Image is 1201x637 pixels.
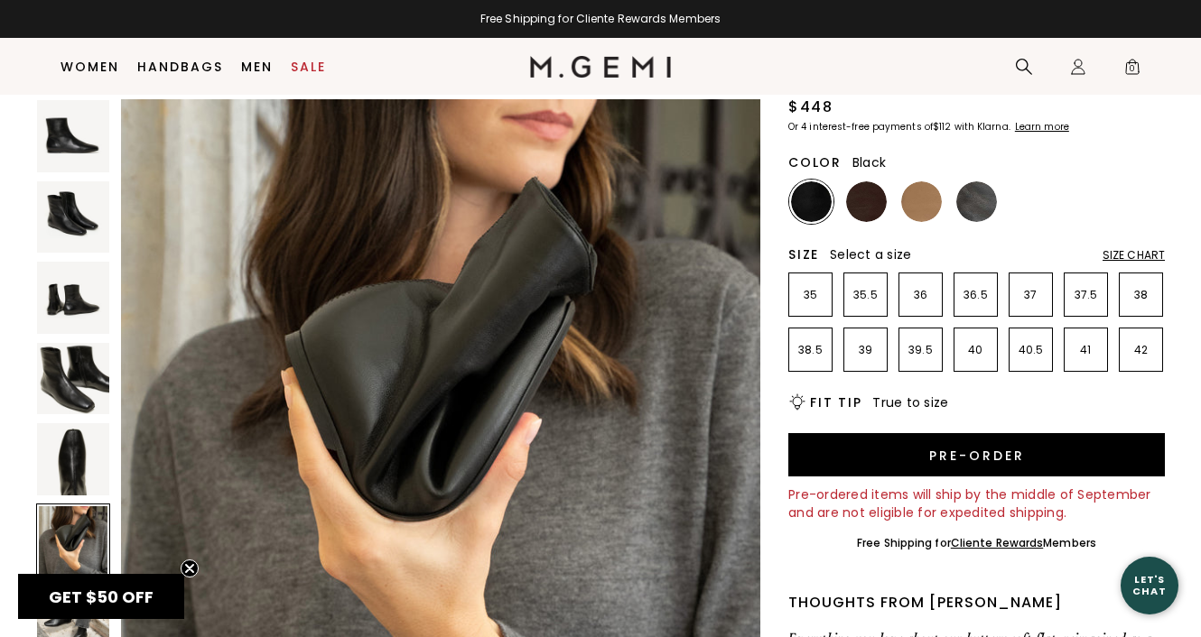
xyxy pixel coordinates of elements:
p: 37.5 [1065,288,1107,302]
p: 38.5 [789,343,832,357]
h2: Color [788,155,842,170]
p: 35.5 [844,288,887,302]
p: 38 [1120,288,1162,302]
div: $448 [788,97,833,118]
a: Learn more [1013,122,1069,133]
div: Size Chart [1103,248,1165,263]
p: 42 [1120,343,1162,357]
p: 41 [1065,343,1107,357]
p: 36 [899,288,942,302]
div: Let's Chat [1121,574,1178,596]
div: Thoughts from [PERSON_NAME] [788,592,1165,614]
p: 40 [954,343,997,357]
div: Pre-ordered items will ship by the middle of September and are not eligible for expedited shipping. [788,485,1165,522]
button: Pre-order [788,433,1165,476]
span: 0 [1123,61,1141,79]
button: Close teaser [181,559,199,577]
span: Select a size [830,245,911,263]
img: The Una Bootie [37,423,109,495]
img: Chocolate [846,181,887,222]
p: 37 [1010,288,1052,302]
klarna-placement-style-body: with Klarna [954,120,1013,134]
klarna-placement-style-amount: $112 [933,120,951,134]
div: Free Shipping for Members [857,536,1096,550]
img: The Una Bootie [37,100,109,172]
a: Women [61,60,119,74]
img: Light Tan [901,181,942,222]
div: GET $50 OFFClose teaser [18,574,184,619]
img: M.Gemi [530,56,672,78]
a: Sale [291,60,326,74]
p: 35 [789,288,832,302]
span: GET $50 OFF [49,586,154,608]
span: True to size [872,393,948,411]
h2: Size [788,247,819,262]
p: 39 [844,343,887,357]
img: The Una Bootie [37,181,109,254]
klarna-placement-style-cta: Learn more [1015,120,1069,134]
span: Black [852,153,886,171]
p: 36.5 [954,288,997,302]
klarna-placement-style-body: Or 4 interest-free payments of [788,120,933,134]
img: The Una Bootie [37,262,109,334]
p: 40.5 [1010,343,1052,357]
a: Handbags [137,60,223,74]
a: Cliente Rewards [951,535,1044,550]
img: Gunmetal [956,181,997,222]
img: The Una Bootie [37,343,109,415]
a: Men [241,60,273,74]
h2: Fit Tip [810,395,861,410]
p: 39.5 [899,343,942,357]
img: Black [791,181,832,222]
